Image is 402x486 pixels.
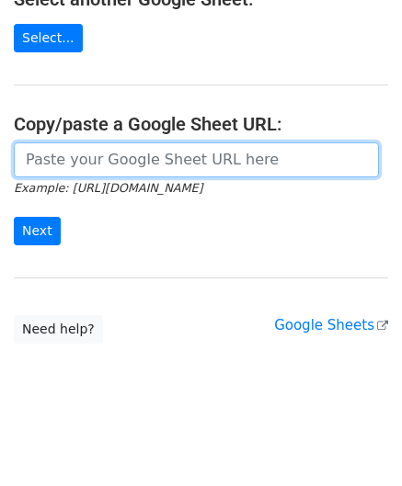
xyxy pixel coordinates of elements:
input: Next [14,217,61,245]
a: Select... [14,24,83,52]
input: Paste your Google Sheet URL here [14,142,379,177]
h4: Copy/paste a Google Sheet URL: [14,113,388,135]
a: Need help? [14,315,103,344]
iframe: Chat Widget [310,398,402,486]
small: Example: [URL][DOMAIN_NAME] [14,181,202,195]
a: Google Sheets [274,317,388,333]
